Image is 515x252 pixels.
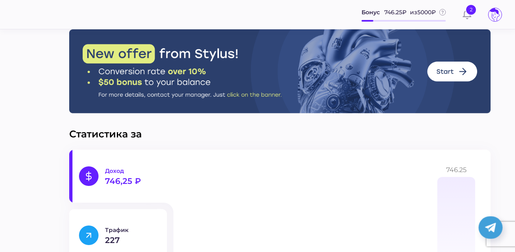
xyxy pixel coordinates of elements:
button: 2 [459,7,475,23]
span: 746.25 ₽ из 5000 ₽ [384,8,436,17]
p: 746,25 ₽ [105,177,157,185]
p: Доход [105,167,157,175]
button: Доход746,25 ₽ [69,150,167,202]
p: Трафик [105,226,157,234]
div: Статистика за [69,128,491,140]
span: 2 [465,4,477,15]
img: Stylus Banner [69,29,491,113]
p: 227 [105,236,157,244]
span: Бонус [362,8,380,17]
tspan: 746.25 [446,166,467,174]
